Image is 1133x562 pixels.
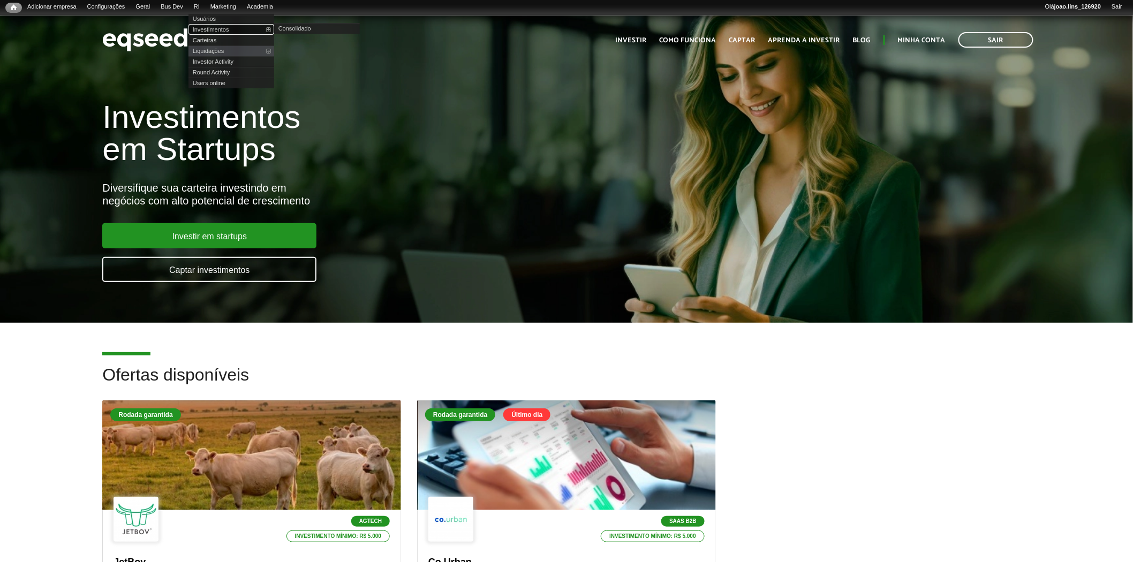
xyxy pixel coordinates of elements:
div: Rodada garantida [425,408,495,421]
h2: Ofertas disponíveis [102,366,1030,400]
a: Marketing [205,3,241,11]
span: Início [11,4,17,11]
div: Último dia [503,408,550,421]
a: Academia [241,3,278,11]
a: Sair [958,32,1033,48]
p: Investimento mínimo: R$ 5.000 [601,530,705,542]
h1: Investimentos em Startups [102,101,653,165]
a: RI [188,3,205,11]
a: Aprenda a investir [768,37,840,44]
a: Captar investimentos [102,257,316,282]
div: Diversifique sua carteira investindo em negócios com alto potencial de crescimento [102,181,653,207]
a: Adicionar empresa [22,3,82,11]
p: Investimento mínimo: R$ 5.000 [286,530,390,542]
a: Captar [729,37,756,44]
a: Investir [616,37,647,44]
a: Blog [853,37,871,44]
a: Sair [1106,3,1128,11]
a: Início [5,3,22,13]
strong: joao.lins_126920 [1054,3,1101,10]
a: Bus Dev [155,3,188,11]
a: Geral [130,3,155,11]
a: Investir em startups [102,223,316,248]
p: Agtech [351,516,390,527]
img: EqSeed [102,26,188,54]
div: Rodada garantida [110,408,180,421]
a: Configurações [82,3,131,11]
a: Minha conta [898,37,946,44]
a: Como funciona [660,37,716,44]
a: Olájoao.lins_126920 [1040,3,1106,11]
a: Usuários [188,13,274,24]
p: SaaS B2B [661,516,705,527]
